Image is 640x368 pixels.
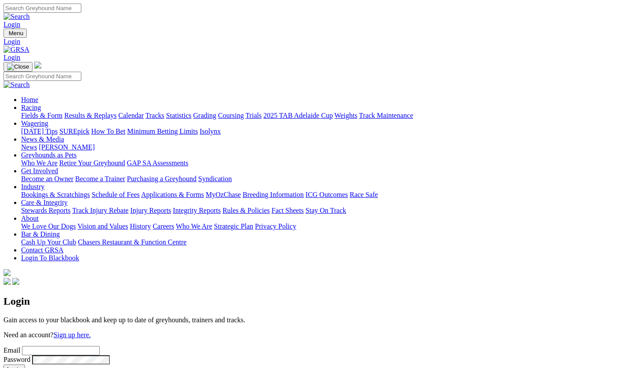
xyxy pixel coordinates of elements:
[21,96,38,103] a: Home
[21,183,44,190] a: Industry
[72,207,128,214] a: Track Injury Rebate
[4,278,11,285] img: facebook.svg
[4,316,636,324] p: Gain access to your blackbook and keep up to date of greyhounds, trainers and tracks.
[4,295,636,307] h2: Login
[222,207,270,214] a: Rules & Policies
[21,222,636,230] div: About
[21,215,39,222] a: About
[145,112,164,119] a: Tracks
[4,13,30,21] img: Search
[91,128,126,135] a: How To Bet
[359,112,413,119] a: Track Maintenance
[21,207,636,215] div: Care & Integrity
[21,238,636,246] div: Bar & Dining
[59,159,125,167] a: Retire Your Greyhound
[218,112,244,119] a: Coursing
[130,222,151,230] a: History
[200,128,221,135] a: Isolynx
[91,191,139,198] a: Schedule of Fees
[349,191,378,198] a: Race Safe
[4,4,81,13] input: Search
[214,222,253,230] a: Strategic Plan
[77,222,128,230] a: Vision and Values
[4,21,20,28] a: Login
[255,222,296,230] a: Privacy Policy
[166,112,192,119] a: Statistics
[21,207,70,214] a: Stewards Reports
[75,175,125,182] a: Become a Trainer
[21,104,41,111] a: Racing
[21,143,37,151] a: News
[198,175,232,182] a: Syndication
[7,63,29,70] img: Close
[78,238,186,246] a: Chasers Restaurant & Function Centre
[173,207,221,214] a: Integrity Reports
[21,246,63,254] a: Contact GRSA
[4,81,30,89] img: Search
[4,356,30,363] label: Password
[4,269,11,276] img: logo-grsa-white.png
[127,175,196,182] a: Purchasing a Greyhound
[305,191,348,198] a: ICG Outcomes
[176,222,212,230] a: Who We Are
[21,135,64,143] a: News & Media
[130,207,171,214] a: Injury Reports
[206,191,241,198] a: MyOzChase
[21,222,76,230] a: We Love Our Dogs
[39,143,95,151] a: [PERSON_NAME]
[272,207,304,214] a: Fact Sheets
[21,167,58,175] a: Get Involved
[4,72,81,81] input: Search
[193,112,216,119] a: Grading
[21,159,636,167] div: Greyhounds as Pets
[21,159,58,167] a: Who We Are
[4,346,20,354] label: Email
[21,191,636,199] div: Industry
[21,254,79,262] a: Login To Blackbook
[127,159,189,167] a: GAP SA Assessments
[141,191,204,198] a: Applications & Forms
[305,207,346,214] a: Stay On Track
[21,120,48,127] a: Wagering
[4,29,27,38] button: Toggle navigation
[21,238,76,246] a: Cash Up Your Club
[21,112,636,120] div: Racing
[21,112,62,119] a: Fields & Form
[153,222,174,230] a: Careers
[64,112,116,119] a: Results & Replays
[21,128,636,135] div: Wagering
[21,128,58,135] a: [DATE] Tips
[335,112,357,119] a: Weights
[59,128,89,135] a: SUREpick
[263,112,333,119] a: 2025 TAB Adelaide Cup
[12,278,19,285] img: twitter.svg
[4,38,636,46] a: Login
[4,62,33,72] button: Toggle navigation
[118,112,144,119] a: Calendar
[127,128,198,135] a: Minimum Betting Limits
[21,143,636,151] div: News & Media
[243,191,304,198] a: Breeding Information
[9,30,23,36] span: Menu
[21,175,73,182] a: Become an Owner
[21,230,60,238] a: Bar & Dining
[21,199,68,206] a: Care & Integrity
[21,191,90,198] a: Bookings & Scratchings
[21,151,76,159] a: Greyhounds as Pets
[4,46,29,54] img: GRSA
[21,175,636,183] div: Get Involved
[4,54,20,61] a: Login
[245,112,262,119] a: Trials
[54,331,91,339] a: Sign up here.
[34,62,41,69] img: logo-grsa-white.png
